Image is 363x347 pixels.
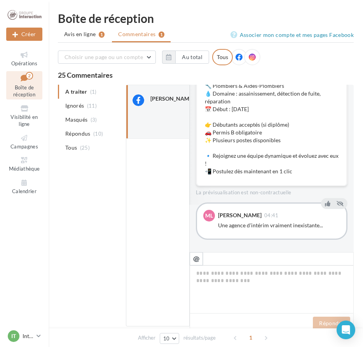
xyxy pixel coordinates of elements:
span: Afficher [138,334,155,342]
div: 1 [99,31,105,38]
span: (10) [93,131,103,137]
div: Tous [212,49,233,65]
span: 10 [163,335,170,342]
span: IT [11,332,16,340]
a: Médiathèque [6,154,42,173]
span: Médiathèque [9,166,40,172]
a: Campagnes [6,132,42,151]
div: Boîte de réception [58,12,354,24]
button: Répondre [313,317,350,330]
div: Une agence d'intérim vraiment inexistante... [218,221,340,229]
span: Choisir une page ou un compte [65,54,143,60]
div: 25 Commentaires [58,71,354,78]
span: Tous [65,144,77,152]
span: Opérations [11,60,37,66]
a: Boîte de réception2 [6,71,42,99]
button: Au total [162,51,209,64]
span: (11) [87,103,97,109]
div: Nouvelle campagne [6,28,42,41]
div: La prévisualisation est non-contractuelle [196,186,347,196]
div: Open Intercom Messenger [337,321,355,339]
a: Associer mon compte et mes pages Facebook [230,30,354,40]
div: [PERSON_NAME] [218,213,262,218]
button: Au total [175,51,209,64]
span: (3) [91,117,97,123]
span: Répondus [65,130,91,138]
span: 04:41 [264,213,279,218]
a: IT Interaction [GEOGRAPHIC_DATA] [6,329,42,344]
span: Masqués [65,116,87,124]
span: Calendrier [12,188,37,194]
a: Visibilité en ligne [6,103,42,129]
i: @ [193,255,200,262]
a: Calendrier [6,177,42,196]
div: 2 [26,72,33,80]
button: Créer [6,28,42,41]
p: Interaction [GEOGRAPHIC_DATA] [23,332,33,340]
a: Opérations [6,49,42,68]
span: Campagnes [10,143,38,150]
button: @ [190,252,203,265]
p: 🚿 On recrute ! 🔧 Plombiers & Aides-Plombiers 💧 Domaine : assainissement, détection de fuite, répa... [205,74,339,175]
div: [PERSON_NAME] [150,95,194,103]
span: résultats/page [183,334,216,342]
span: Avis en ligne [64,30,96,38]
span: (25) [80,145,90,151]
button: Choisir une page ou un compte [58,51,156,64]
span: Boîte de réception [13,84,35,98]
span: Visibilité en ligne [10,114,38,127]
span: Ignorés [65,102,84,110]
span: Ml [205,212,213,220]
span: 1 [244,331,257,344]
button: 10 [160,333,180,344]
